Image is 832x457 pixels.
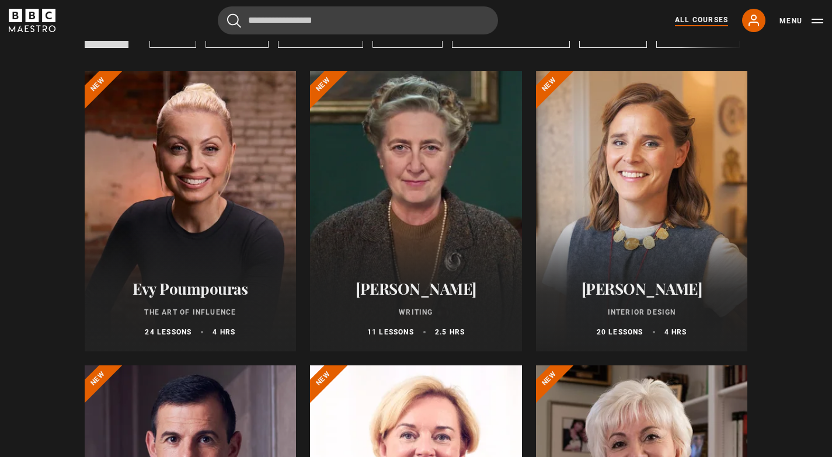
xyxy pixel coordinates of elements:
[218,6,498,34] input: Search
[310,71,522,351] a: [PERSON_NAME] Writing 11 lessons 2.5 hrs New
[9,9,55,32] svg: BBC Maestro
[99,307,283,318] p: The Art of Influence
[367,327,414,337] p: 11 lessons
[145,327,192,337] p: 24 lessons
[227,13,241,28] button: Submit the search query
[536,71,748,351] a: [PERSON_NAME] Interior Design 20 lessons 4 hrs New
[324,280,508,298] h2: [PERSON_NAME]
[324,307,508,318] p: Writing
[85,71,297,351] a: Evy Poumpouras The Art of Influence 24 lessons 4 hrs New
[435,327,465,337] p: 2.5 hrs
[550,280,734,298] h2: [PERSON_NAME]
[99,280,283,298] h2: Evy Poumpouras
[675,15,728,26] a: All Courses
[779,15,823,27] button: Toggle navigation
[597,327,643,337] p: 20 lessons
[213,327,235,337] p: 4 hrs
[550,307,734,318] p: Interior Design
[664,327,687,337] p: 4 hrs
